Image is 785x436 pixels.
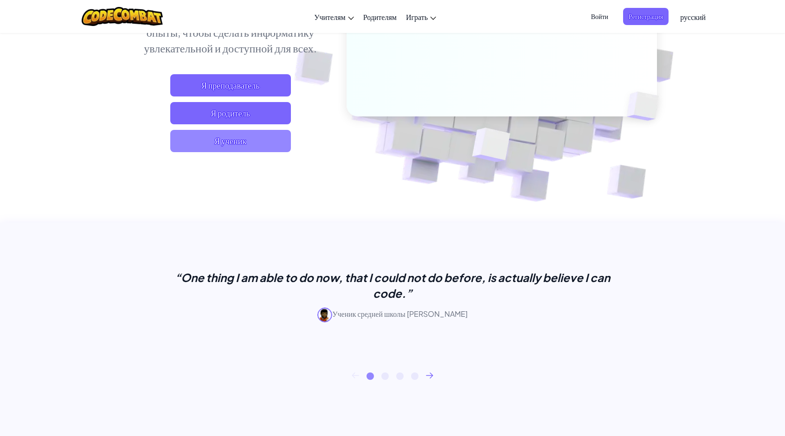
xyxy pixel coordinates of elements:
[611,72,681,140] img: Overlap cubes
[82,7,163,26] img: CodeCombat logo
[170,74,291,96] a: Я преподаватель
[161,308,624,322] p: Ученик средней школы [PERSON_NAME]
[680,12,706,22] span: русский
[411,372,418,380] button: 4
[314,12,346,22] span: Учителям
[676,4,710,29] a: русский
[381,372,389,380] button: 2
[161,269,624,301] p: “One thing I am able to do now, that I could not do before, is actually believe I can code.”
[401,4,441,29] a: Играть
[317,308,332,322] img: avatar
[406,12,428,22] span: Играть
[367,372,374,380] button: 1
[450,108,533,185] img: Overlap cubes
[309,4,359,29] a: Учителям
[359,4,401,29] a: Родителям
[170,102,291,124] a: Я родитель
[623,8,669,25] button: Регистрация
[170,130,291,152] button: Я ученик
[586,8,614,25] button: Войти
[396,372,404,380] button: 3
